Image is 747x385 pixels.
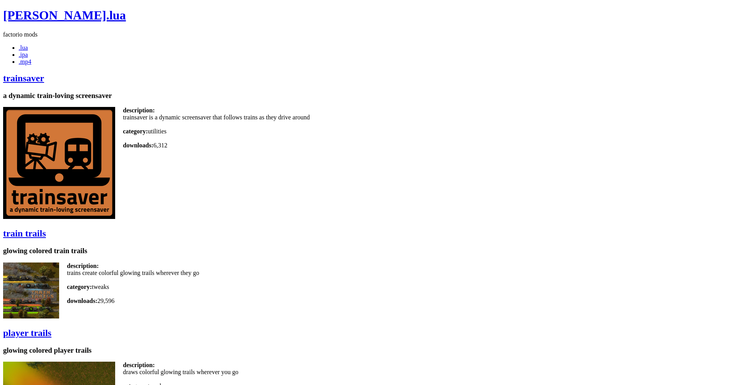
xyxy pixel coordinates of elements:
[123,128,148,135] b: category:
[123,107,155,114] b: description:
[123,142,153,149] b: downloads:
[67,297,97,304] b: downloads:
[3,73,44,83] a: trainsaver
[3,346,744,355] h3: glowing colored player trails
[67,276,199,290] div: tweaks
[123,362,155,368] b: description:
[123,107,310,220] div: trainsaver is a dynamic screensaver that follows trains as they drive around
[3,228,46,238] a: train trails
[3,91,744,100] h3: a dynamic train-loving screensaver
[19,51,28,58] a: .ipa
[3,107,115,219] img: trainsaver
[67,262,199,320] div: trains create colorful glowing trails wherever they go
[19,58,31,65] a: .mp4
[67,283,92,290] b: category:
[3,8,126,22] a: [PERSON_NAME].lua
[3,328,51,338] a: player trails
[67,290,199,304] div: 29,596
[123,121,310,135] div: utilities
[3,262,59,318] img: train trails
[123,135,310,149] div: 6,312
[67,262,99,269] b: description:
[3,31,744,38] p: factorio mods
[19,44,28,51] a: .lua
[3,247,744,255] h3: glowing colored train trails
